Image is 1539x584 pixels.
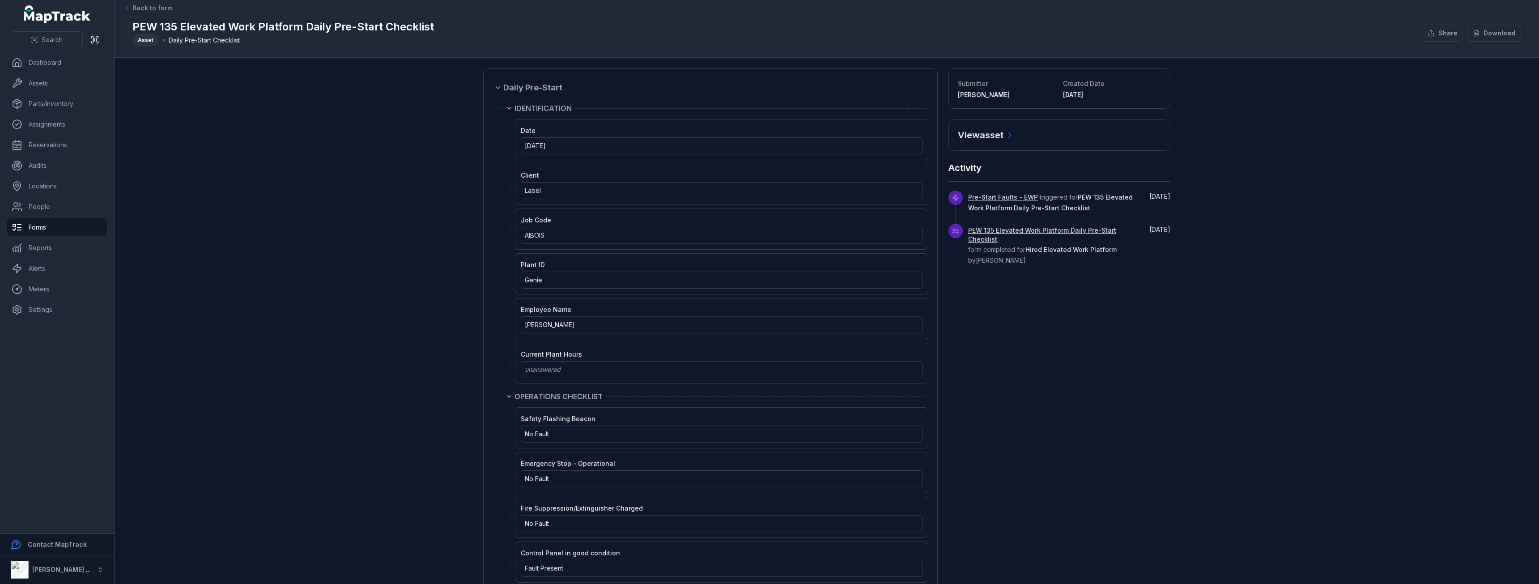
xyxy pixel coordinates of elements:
[11,31,83,48] button: Search
[958,91,1010,98] span: [PERSON_NAME]
[958,129,1003,141] h2: View asset
[521,127,536,134] span: Date
[28,541,87,548] strong: Contact MapTrack
[7,157,107,175] a: Audits
[132,4,173,13] span: Back to form
[7,95,107,113] a: Parts/Inventory
[32,566,106,573] strong: [PERSON_NAME] Group
[132,34,159,47] div: Asset
[7,177,107,195] a: Locations
[42,35,63,44] span: Search
[525,142,546,149] span: [DATE]
[521,216,551,224] span: Job Code
[7,115,107,133] a: Assignments
[525,321,575,328] span: [PERSON_NAME]
[968,193,1038,202] a: Pre-Start Faults - EWP
[1063,91,1083,98] span: [DATE]
[521,350,582,358] span: Current Plant Hours
[1025,246,1117,253] span: Hired Elevated Work Platform
[521,171,539,179] span: Client
[503,81,562,94] span: Daily Pre-Start
[1149,192,1170,200] time: 10/8/2025, 8:01:48 AM
[521,306,571,313] span: Employee Name
[514,391,603,402] span: OPERATIONS CHECKLIST
[1149,226,1170,233] span: [DATE]
[7,198,107,216] a: People
[525,366,561,373] span: unanswered
[521,415,595,422] span: Safety Flashing Beacon
[1149,226,1170,233] time: 10/8/2025, 8:01:48 AM
[525,276,542,284] span: Genie
[7,301,107,319] a: Settings
[948,162,982,174] h2: Activity
[514,103,572,114] span: IDENTIFICATION
[525,564,563,572] span: Fault Present
[1422,25,1463,42] button: Share
[958,129,1014,141] a: Viewasset
[1063,91,1083,98] time: 10/8/2025, 8:01:48 AM
[1063,80,1105,87] span: Created Date
[7,136,107,154] a: Reservations
[525,475,549,482] span: No Fault
[132,20,434,34] h1: PEW 135 Elevated Work Platform Daily Pre-Start Checklist
[521,460,615,467] span: Emergency Stop - Operational
[7,260,107,277] a: Alerts
[521,504,643,512] span: Fire Suppression/Extinguisher Charged
[24,5,91,23] a: MapTrack
[968,226,1136,264] span: form completed for by [PERSON_NAME]
[968,226,1136,244] a: PEW 135 Elevated Work Platform Daily Pre-Start Checklist
[958,80,988,87] span: Submitter
[7,218,107,236] a: Forms
[7,239,107,257] a: Reports
[525,187,541,194] span: Label
[968,193,1133,212] span: triggered for
[521,549,620,557] span: Control Panel in good condition
[525,430,549,438] span: No Fault
[7,280,107,298] a: Meters
[1467,25,1521,42] button: Download
[169,36,240,45] span: Daily Pre-Start Checklist
[521,261,545,269] span: Plant ID
[525,231,544,239] span: AlBOIS
[1149,192,1170,200] span: [DATE]
[525,520,549,527] span: No Fault
[123,4,173,13] a: Back to form
[525,142,546,149] time: 10/8/2025, 12:00:00 AM
[7,74,107,92] a: Assets
[7,54,107,72] a: Dashboard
